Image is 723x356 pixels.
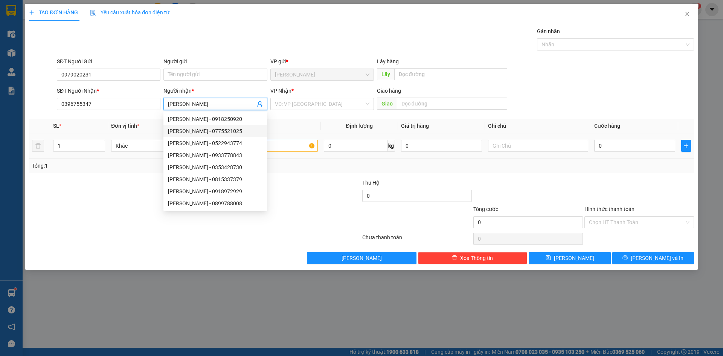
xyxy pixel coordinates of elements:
div: SĐT Người Gửi [57,57,160,66]
span: SL [53,123,59,129]
th: Ghi chú [485,119,591,133]
div: BẢO HÂN - 0933778843 [163,149,267,161]
span: VP Phan Thiết [275,69,369,80]
span: [PERSON_NAME] và In [631,254,683,262]
input: 0 [401,140,482,152]
div: [PERSON_NAME] - 0899788008 [168,199,262,208]
div: Bảo Hân - 0815337379 [163,173,267,185]
div: [PERSON_NAME] - 0815337379 [168,175,262,183]
span: Cước hàng [594,123,620,129]
input: Ghi Chú [488,140,588,152]
button: plus [681,140,691,152]
span: printer [622,255,628,261]
span: VP Nhận [270,88,291,94]
input: VD: Bàn, Ghế [217,140,317,152]
li: VP [PERSON_NAME] [4,32,52,40]
button: delete [32,140,44,152]
span: Lấy hàng [377,58,399,64]
span: delete [452,255,457,261]
button: Close [677,4,698,25]
button: deleteXóa Thông tin [418,252,528,264]
div: [PERSON_NAME] - 0933778843 [168,151,262,159]
div: [PERSON_NAME] - 0353428730 [168,163,262,171]
div: BẢO HÂN - 0522943774 [163,137,267,149]
button: save[PERSON_NAME] [529,252,610,264]
span: Yêu cầu xuất hóa đơn điện tử [90,9,169,15]
li: [PERSON_NAME] [4,4,109,18]
span: [PERSON_NAME] [342,254,382,262]
span: Đơn vị tính [111,123,139,129]
input: Dọc đường [394,68,507,80]
li: VP VP [GEOGRAPHIC_DATA] [52,32,100,57]
span: Giao hàng [377,88,401,94]
input: Dọc đường [397,98,507,110]
div: VP gửi [270,57,374,66]
span: Lấy [377,68,394,80]
span: Khác [116,140,207,151]
div: Chưa thanh toán [361,233,473,246]
button: [PERSON_NAME] [307,252,416,264]
div: Người gửi [163,57,267,66]
span: Định lượng [346,123,373,129]
span: [PERSON_NAME] [554,254,594,262]
div: BẢO HÂN - 0918250920 [163,113,267,125]
label: Gán nhãn [537,28,560,34]
div: [PERSON_NAME] - 0522943774 [168,139,262,147]
span: Xóa Thông tin [460,254,493,262]
span: user-add [257,101,263,107]
span: plus [29,10,34,15]
span: plus [682,143,691,149]
div: BẢO HÂN - 0775521025 [163,125,267,137]
div: bảo hân - 0353428730 [163,161,267,173]
div: BẢO HÂN - 0899788008 [163,197,267,209]
span: Giao [377,98,397,110]
span: close [684,11,690,17]
div: [PERSON_NAME] - 0918972929 [168,187,262,196]
div: [PERSON_NAME] - 0918250920 [168,115,262,123]
label: Hình thức thanh toán [584,206,635,212]
b: Lô 6 0607 [GEOGRAPHIC_DATA][PERSON_NAME][GEOGRAPHIC_DATA][PERSON_NAME] [4,41,50,81]
span: Giá trị hàng [401,123,429,129]
div: Tổng: 1 [32,162,279,170]
span: environment [4,42,9,47]
div: [PERSON_NAME] - 0775521025 [168,127,262,135]
span: kg [387,140,395,152]
span: TẠO ĐƠN HÀNG [29,9,78,15]
div: Người nhận [163,87,267,95]
button: printer[PERSON_NAME] và In [612,252,694,264]
div: SĐT Người Nhận [57,87,160,95]
span: Thu Hộ [362,180,380,186]
span: save [546,255,551,261]
div: bảo hân - 0918972929 [163,185,267,197]
span: Tổng cước [473,206,498,212]
img: icon [90,10,96,16]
